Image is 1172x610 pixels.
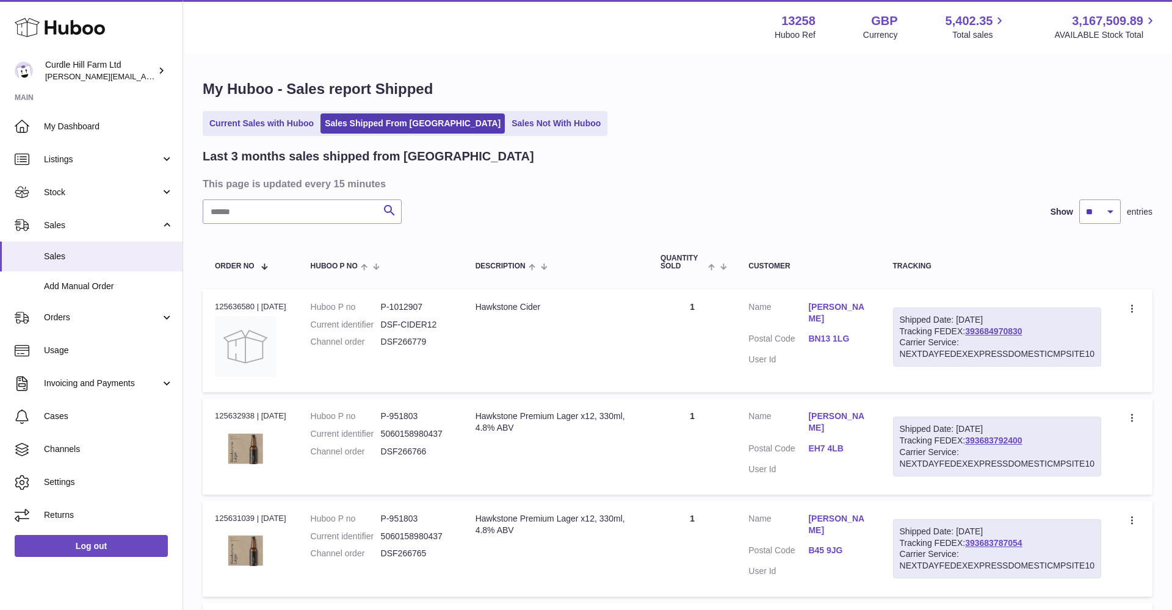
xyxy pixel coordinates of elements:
span: Usage [44,345,173,356]
dt: Huboo P no [311,513,381,525]
span: Listings [44,154,161,165]
span: [PERSON_NAME][EMAIL_ADDRESS][DOMAIN_NAME] [45,71,245,81]
dt: Current identifier [311,531,381,542]
span: Invoicing and Payments [44,378,161,389]
span: Channels [44,443,173,455]
a: [PERSON_NAME] [808,301,868,325]
td: 1 [648,501,736,597]
dt: Postal Code [748,545,808,559]
dt: Name [748,513,808,539]
a: 393683787054 [965,538,1022,548]
dd: P-1012907 [381,301,451,313]
div: Hawkstone Cider [476,301,636,313]
h2: Last 3 months sales shipped from [GEOGRAPHIC_DATA] [203,148,534,165]
a: [PERSON_NAME] [808,513,868,536]
a: 5,402.35 Total sales [946,13,1007,41]
dt: Channel order [311,446,381,457]
span: Huboo P no [311,262,358,270]
div: Carrier Service: NEXTDAYFEDEXEXPRESSDOMESTICMPSITE10 [900,548,1094,572]
strong: GBP [871,13,897,29]
a: Current Sales with Huboo [205,113,318,134]
strong: 13258 [781,13,816,29]
a: EH7 4LB [808,443,868,454]
div: Tracking FEDEX: [893,519,1101,579]
span: Sales [44,220,161,231]
div: Hawkstone Premium Lager x12, 330ml, 4.8% ABV [476,411,636,434]
dt: Huboo P no [311,411,381,422]
img: 132581708521438.jpg [215,528,276,573]
a: B45 9JG [808,545,868,556]
dt: Huboo P no [311,301,381,313]
a: Log out [15,535,168,557]
dd: DSF-CIDER12 [381,319,451,331]
dt: Channel order [311,548,381,559]
h1: My Huboo - Sales report Shipped [203,79,1152,99]
div: 125636580 | [DATE] [215,301,286,312]
dt: Current identifier [311,319,381,331]
a: 393684970830 [965,326,1022,336]
span: AVAILABLE Stock Total [1054,29,1157,41]
a: Sales Shipped From [GEOGRAPHIC_DATA] [320,113,505,134]
div: Curdle Hill Farm Ltd [45,59,155,82]
dd: DSF266766 [381,446,451,457]
dd: P-951803 [381,513,451,525]
dd: DSF266765 [381,548,451,559]
h3: This page is updated every 15 minutes [203,177,1149,190]
span: Description [476,262,526,270]
span: 5,402.35 [946,13,993,29]
dd: DSF266779 [381,336,451,348]
div: Huboo Ref [775,29,816,41]
dt: Current identifier [311,428,381,440]
a: [PERSON_NAME] [808,411,868,434]
span: Sales [44,251,173,262]
span: entries [1127,206,1152,218]
td: 1 [648,398,736,495]
dt: Postal Code [748,333,808,348]
span: Returns [44,509,173,521]
span: My Dashboard [44,121,173,132]
span: Add Manual Order [44,281,173,292]
img: miranda@diddlysquatfarmshop.com [15,62,33,80]
span: Order No [215,262,255,270]
span: Stock [44,187,161,198]
div: Shipped Date: [DATE] [900,526,1094,537]
span: Settings [44,476,173,488]
dd: P-951803 [381,411,451,422]
div: Tracking FEDEX: [893,417,1101,476]
td: 1 [648,289,736,392]
span: Cases [44,411,173,422]
div: Tracking FEDEX: [893,307,1101,367]
img: no-photo.jpg [215,316,276,377]
dt: Name [748,411,808,437]
dt: Channel order [311,336,381,348]
div: Shipped Date: [DATE] [900,314,1094,326]
img: 132581708521438.jpg [215,426,276,472]
a: Sales Not With Huboo [507,113,605,134]
div: Tracking [893,262,1101,270]
a: 3,167,509.89 AVAILABLE Stock Total [1054,13,1157,41]
dd: 5060158980437 [381,428,451,440]
dt: Postal Code [748,443,808,457]
span: Quantity Sold [660,254,705,270]
dt: Name [748,301,808,328]
span: Orders [44,312,161,323]
div: Customer [748,262,868,270]
div: Hawkstone Premium Lager x12, 330ml, 4.8% ABV [476,513,636,536]
dt: User Id [748,464,808,475]
dt: User Id [748,354,808,365]
div: 125632938 | [DATE] [215,411,286,422]
div: Shipped Date: [DATE] [900,423,1094,435]
label: Show [1051,206,1073,218]
dt: User Id [748,565,808,577]
div: Currency [863,29,898,41]
a: BN13 1LG [808,333,868,345]
div: Carrier Service: NEXTDAYFEDEXEXPRESSDOMESTICMPSITE10 [900,447,1094,470]
dd: 5060158980437 [381,531,451,542]
div: Carrier Service: NEXTDAYFEDEXEXPRESSDOMESTICMPSITE10 [900,337,1094,360]
div: 125631039 | [DATE] [215,513,286,524]
a: 393683792400 [965,436,1022,445]
span: 3,167,509.89 [1072,13,1143,29]
span: Total sales [952,29,1007,41]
